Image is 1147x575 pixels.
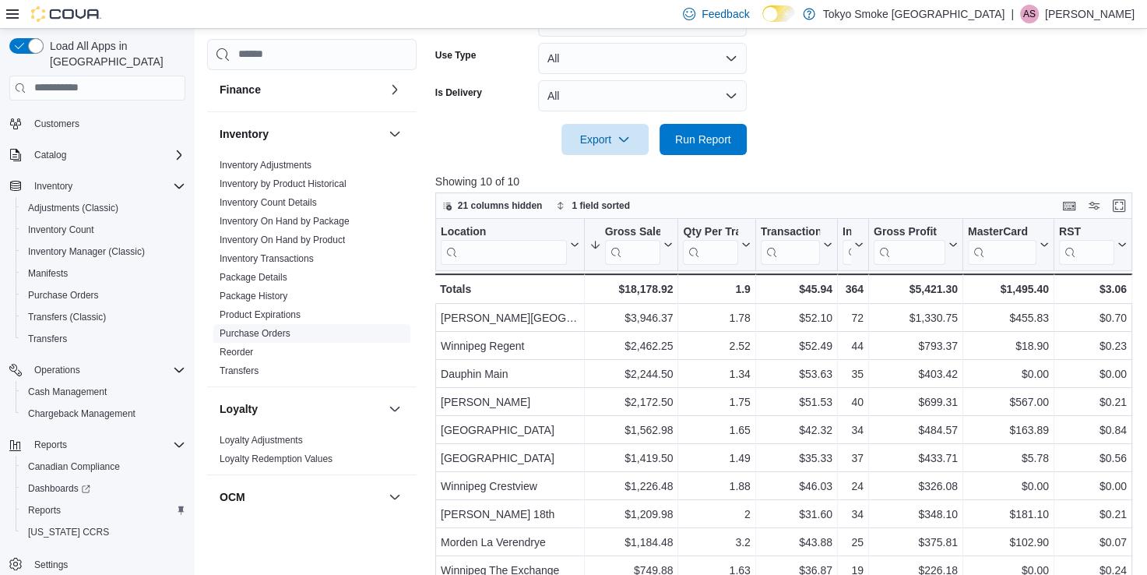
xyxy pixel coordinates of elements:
[874,224,945,264] div: Gross Profit
[22,286,105,305] a: Purchase Orders
[220,309,301,321] span: Product Expirations
[589,337,673,355] div: $2,462.25
[220,309,301,320] a: Product Expirations
[220,365,259,376] a: Transfers
[968,393,1049,411] div: $567.00
[1059,393,1127,411] div: $0.21
[675,132,731,147] span: Run Report
[761,421,832,439] div: $42.32
[761,393,832,411] div: $51.53
[589,421,673,439] div: $1,562.98
[1059,280,1127,298] div: $3.06
[683,337,750,355] div: 2.52
[683,224,737,264] div: Qty Per Transaction
[220,178,347,189] a: Inventory by Product Historical
[762,5,795,22] input: Dark Mode
[1059,224,1114,264] div: RST
[22,264,74,283] a: Manifests
[28,407,135,420] span: Chargeback Management
[874,477,958,496] div: $326.08
[22,242,185,261] span: Inventory Manager (Classic)
[22,457,126,476] a: Canadian Compliance
[874,309,958,327] div: $1,330.75
[874,393,958,411] div: $699.31
[683,280,750,298] div: 1.9
[220,272,287,283] a: Package Details
[1020,5,1039,23] div: Ashlee Swarath
[28,504,61,517] span: Reports
[538,80,747,111] button: All
[3,552,192,575] button: Settings
[28,482,90,495] span: Dashboards
[683,365,750,383] div: 1.34
[874,505,958,524] div: $348.10
[28,556,74,574] a: Settings
[385,80,404,99] button: Finance
[220,328,290,339] a: Purchase Orders
[761,309,832,327] div: $52.10
[968,533,1049,552] div: $102.90
[220,196,317,209] span: Inventory Count Details
[22,330,73,348] a: Transfers
[22,479,185,498] span: Dashboards
[968,224,1036,264] div: MasterCard
[220,235,345,245] a: Inventory On Hand by Product
[28,361,86,379] button: Operations
[761,505,832,524] div: $31.60
[843,337,864,355] div: 44
[874,449,958,467] div: $433.71
[441,505,579,524] div: [PERSON_NAME] 18th
[683,393,750,411] div: 1.75
[874,533,958,552] div: $375.81
[441,477,579,496] div: Winnipeg Crestview
[589,505,673,524] div: $1,209.98
[761,449,832,467] div: $35.33
[220,291,287,302] a: Package History
[761,280,832,298] div: $45.94
[16,499,192,521] button: Reports
[16,241,192,263] button: Inventory Manager (Classic)
[16,306,192,328] button: Transfers (Classic)
[435,86,482,99] label: Is Delivery
[1059,224,1127,264] button: RST
[220,160,311,171] a: Inventory Adjustments
[22,383,113,401] a: Cash Management
[16,263,192,284] button: Manifests
[22,242,151,261] a: Inventory Manager (Classic)
[22,523,185,541] span: Washington CCRS
[683,505,750,524] div: 2
[761,224,820,239] div: Transaction Average
[16,403,192,425] button: Chargeback Management
[968,477,1049,496] div: $0.00
[441,224,567,239] div: Location
[220,434,303,446] span: Loyalty Adjustments
[683,224,737,239] div: Qty Per Transaction
[22,479,97,498] a: Dashboards
[968,365,1049,383] div: $0.00
[28,245,145,258] span: Inventory Manager (Classic)
[28,224,94,236] span: Inventory Count
[34,180,72,192] span: Inventory
[843,224,851,239] div: Invoices Sold
[28,146,72,164] button: Catalog
[220,435,303,446] a: Loyalty Adjustments
[385,125,404,143] button: Inventory
[843,224,851,264] div: Invoices Sold
[220,290,287,302] span: Package History
[16,219,192,241] button: Inventory Count
[207,156,417,386] div: Inventory
[683,421,750,439] div: 1.65
[823,5,1005,23] p: Tokyo Smoke [GEOGRAPHIC_DATA]
[441,421,579,439] div: [GEOGRAPHIC_DATA]
[441,365,579,383] div: Dauphin Main
[441,393,579,411] div: [PERSON_NAME]
[761,224,820,264] div: Transaction Average
[220,178,347,190] span: Inventory by Product Historical
[843,505,864,524] div: 34
[220,453,332,464] a: Loyalty Redemption Values
[1110,196,1128,215] button: Enter fullscreen
[22,457,185,476] span: Canadian Compliance
[874,365,958,383] div: $403.42
[968,224,1049,264] button: MasterCard
[28,333,67,345] span: Transfers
